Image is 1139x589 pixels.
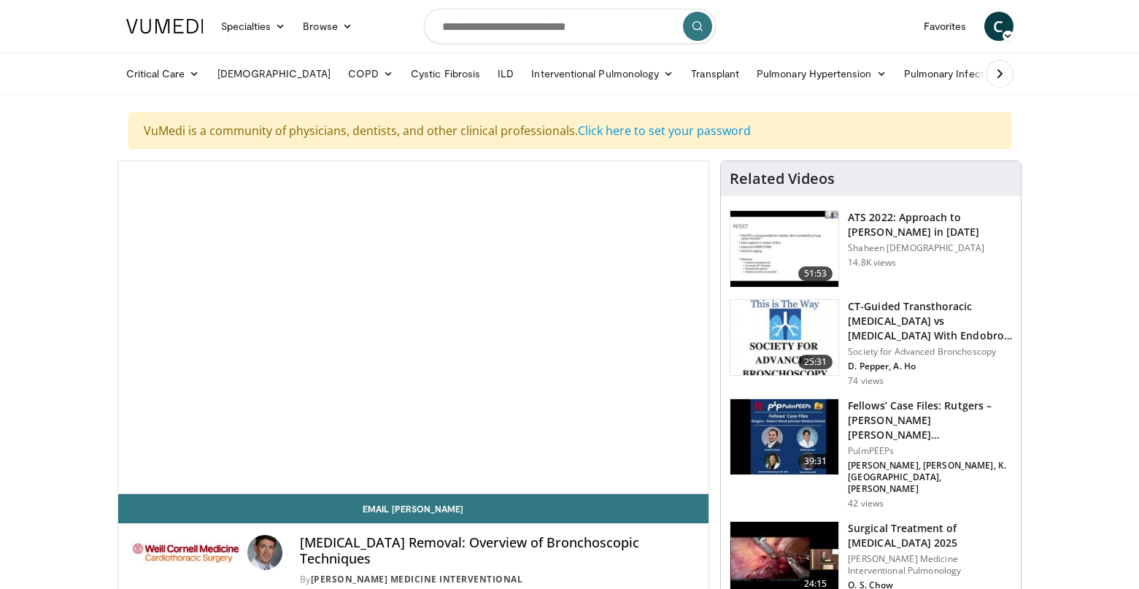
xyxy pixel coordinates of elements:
[798,355,833,369] span: 25:31
[730,399,838,475] img: e0825d15-7f89-4dd3-97a2-08b82e13de26.150x105_q85_crop-smart_upscale.jpg
[126,19,204,34] img: VuMedi Logo
[848,210,1012,239] h3: ATS 2022: Approach to [PERSON_NAME] in [DATE]
[730,299,1012,387] a: 25:31 CT-Guided Transthoracic [MEDICAL_DATA] vs [MEDICAL_DATA] With Endobro… Society for Advanced...
[682,59,748,88] a: Transplant
[212,12,295,41] a: Specialties
[848,375,884,387] p: 74 views
[848,553,1012,577] p: [PERSON_NAME] Medicine Interventional Pulmonology
[247,535,282,570] img: Avatar
[730,170,835,188] h4: Related Videos
[848,399,1012,442] h3: Fellows’ Case Files: Rutgers – [PERSON_NAME] [PERSON_NAME][GEOGRAPHIC_DATA]
[489,59,522,88] a: ILD
[798,454,833,469] span: 39:31
[424,9,716,44] input: Search topics, interventions
[300,535,697,566] h4: [MEDICAL_DATA] Removal: Overview of Bronchoscopic Techniques
[130,535,242,570] img: Weill Cornell Medicine Interventional Pulmonology
[848,346,1012,358] p: Society for Advanced Bronchoscopy
[118,494,709,523] a: Email [PERSON_NAME]
[915,12,976,41] a: Favorites
[128,112,1011,149] div: VuMedi is a community of physicians, dentists, and other clinical professionals.
[848,361,1012,372] p: D. Pepper, A. Ho
[339,59,402,88] a: COPD
[730,300,838,376] img: 3d503dfe-b268-46c0-a434-9f1fbc73d701.150x105_q85_crop-smart_upscale.jpg
[118,161,709,494] video-js: Video Player
[402,59,489,88] a: Cystic Fibrosis
[522,59,682,88] a: Interventional Pulmonology
[848,257,896,269] p: 14.8K views
[848,521,1012,550] h3: Surgical Treatment of [MEDICAL_DATA] 2025
[294,12,361,41] a: Browse
[798,266,833,281] span: 51:53
[730,211,838,287] img: 5903cf87-07ec-4ec6-b228-01333f75c79d.150x105_q85_crop-smart_upscale.jpg
[895,59,1022,88] a: Pulmonary Infection
[848,242,1012,254] p: Shaheen [DEMOGRAPHIC_DATA]
[748,59,895,88] a: Pulmonary Hypertension
[848,498,884,509] p: 42 views
[578,123,751,139] a: Click here to set your password
[730,399,1012,509] a: 39:31 Fellows’ Case Files: Rutgers – [PERSON_NAME] [PERSON_NAME][GEOGRAPHIC_DATA] PulmPEEPs [PERS...
[848,445,1012,457] p: PulmPEEPs
[984,12,1013,41] a: C
[117,59,209,88] a: Critical Care
[848,299,1012,343] h3: CT-Guided Transthoracic [MEDICAL_DATA] vs [MEDICAL_DATA] With Endobro…
[209,59,339,88] a: [DEMOGRAPHIC_DATA]
[730,210,1012,288] a: 51:53 ATS 2022: Approach to [PERSON_NAME] in [DATE] Shaheen [DEMOGRAPHIC_DATA] 14.8K views
[848,460,1012,495] p: [PERSON_NAME], [PERSON_NAME], K. [GEOGRAPHIC_DATA], [PERSON_NAME]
